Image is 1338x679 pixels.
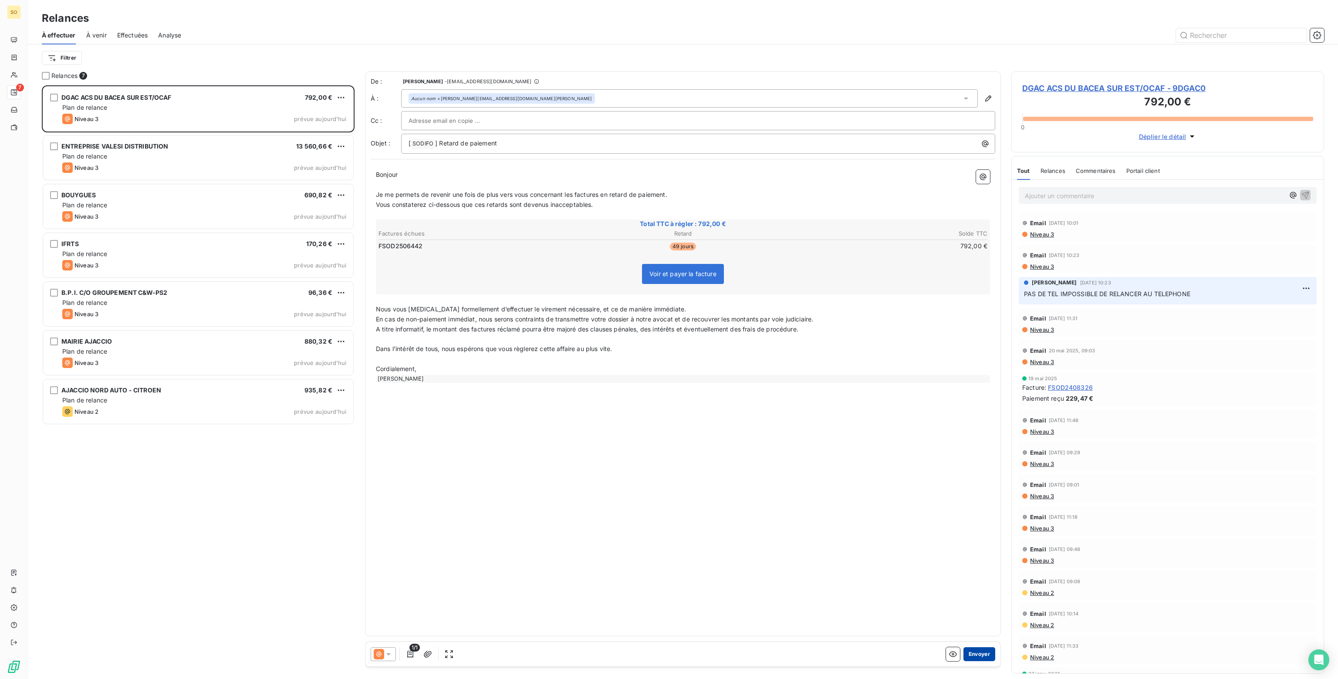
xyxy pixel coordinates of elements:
[1049,611,1079,616] span: [DATE] 10:14
[16,84,24,91] span: 7
[306,240,332,247] span: 170,26 €
[1022,394,1064,403] span: Paiement reçu
[1136,132,1199,142] button: Déplier le détail
[62,104,107,111] span: Plan de relance
[1076,167,1116,174] span: Commentaires
[1049,450,1081,455] span: [DATE] 09:29
[376,305,686,313] span: Nous vous [MEDICAL_DATA] formellement d’effectuer le virement nécessaire, et ce de manière immédi...
[1080,280,1111,285] span: [DATE] 10:23
[74,164,98,171] span: Niveau 3
[74,359,98,366] span: Niveau 3
[1049,514,1078,520] span: [DATE] 11:18
[42,10,89,26] h3: Relances
[61,386,161,394] span: AJACCIO NORD AUTO - CITROEN
[1029,358,1054,365] span: Niveau 3
[371,139,390,147] span: Objet :
[74,213,98,220] span: Niveau 3
[304,338,332,345] span: 880,32 €
[42,51,82,65] button: Filtrer
[963,647,995,661] button: Envoyer
[371,116,401,125] label: Cc :
[1028,376,1058,381] span: 19 mai 2025
[1308,649,1329,670] div: Open Intercom Messenger
[1029,654,1054,661] span: Niveau 2
[61,289,167,296] span: B.P.I. C/O GROUPEMENT C&W-PS2
[42,85,355,679] div: grid
[1030,347,1046,354] span: Email
[294,164,346,171] span: prévue aujourd’hui
[435,139,497,147] span: ] Retard de paiement
[1030,220,1046,226] span: Email
[294,359,346,366] span: prévue aujourd’hui
[1066,394,1093,403] span: 229,47 €
[1030,513,1046,520] span: Email
[1022,94,1313,111] h3: 792,00 €
[785,229,988,238] th: Solde TTC
[1049,348,1095,353] span: 20 mai 2025, 09:03
[1029,263,1054,270] span: Niveau 3
[376,315,813,323] span: En cas de non-paiement immédiat, nous serons contraints de transmettre votre dossier à notre avoc...
[1049,253,1080,258] span: [DATE] 10:23
[1048,383,1093,392] span: FSOD2408326
[670,243,696,250] span: 49 jours
[61,240,79,247] span: IFRTS
[1029,557,1054,564] span: Niveau 3
[1049,418,1079,423] span: [DATE] 11:48
[74,408,98,415] span: Niveau 2
[304,386,332,394] span: 935,82 €
[376,191,667,198] span: Je me permets de revenir une fois de plus vers vous concernant les factures en retard de paiement.
[1030,578,1046,585] span: Email
[1032,279,1077,287] span: [PERSON_NAME]
[296,142,332,150] span: 13 560,66 €
[1030,252,1046,259] span: Email
[1049,547,1081,552] span: [DATE] 09:48
[371,77,401,86] span: De :
[294,311,346,318] span: prévue aujourd’hui
[1022,383,1046,392] span: Facture :
[1029,428,1054,435] span: Niveau 3
[1030,315,1046,322] span: Email
[1029,231,1054,238] span: Niveau 3
[42,31,76,40] span: À effectuer
[1030,449,1046,456] span: Email
[1024,290,1190,297] span: PAS DE TEL IMPOSSIBLE DE RELANCER AU TELEPHONE
[1029,326,1054,333] span: Niveau 3
[62,152,107,160] span: Plan de relance
[294,115,346,122] span: prévue aujourd’hui
[1017,167,1030,174] span: Tout
[409,139,411,147] span: [
[1176,28,1307,42] input: Rechercher
[403,79,443,84] span: [PERSON_NAME]
[376,345,612,352] span: Dans l’intérêt de tous, nous espérons que vous règlerez cette affaire au plus vite.
[581,229,784,238] th: Retard
[1049,316,1078,321] span: [DATE] 11:31
[1028,671,1061,676] span: 27 janv. 2025
[1049,220,1079,226] span: [DATE] 10:01
[74,311,98,318] span: Niveau 3
[1029,589,1054,596] span: Niveau 2
[61,191,96,199] span: BOUYGUES
[785,241,988,251] td: 792,00 €
[1021,124,1024,131] span: 0
[1029,460,1054,467] span: Niveau 3
[1029,622,1054,628] span: Niveau 2
[1029,493,1054,500] span: Niveau 3
[7,5,21,19] div: SO
[376,325,798,333] span: A titre informatif, le montant des factures réclamé pourra être majoré des clauses pénales, des i...
[305,94,332,101] span: 792,00 €
[376,365,416,372] span: Cordialement,
[158,31,181,40] span: Analyse
[1030,481,1046,488] span: Email
[62,396,107,404] span: Plan de relance
[409,644,420,652] span: 1/1
[1049,643,1079,649] span: [DATE] 11:33
[1049,482,1080,487] span: [DATE] 09:01
[409,114,502,127] input: Adresse email en copie ...
[1126,167,1160,174] span: Portail client
[61,142,169,150] span: ENTREPRISE VALESI DISTRIBUTION
[377,220,989,228] span: Total TTC à régler : 792,00 €
[62,348,107,355] span: Plan de relance
[371,94,401,103] label: À :
[1030,642,1046,649] span: Email
[74,262,98,269] span: Niveau 3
